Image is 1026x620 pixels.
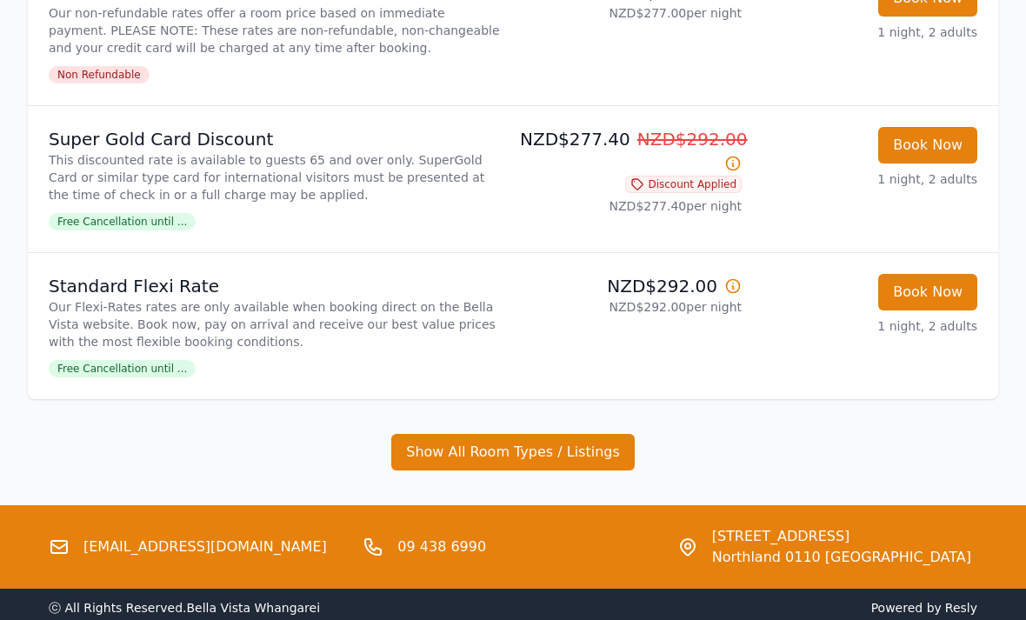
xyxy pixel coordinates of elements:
[520,298,742,316] p: NZD$292.00 per night
[945,601,977,615] a: Resly
[391,434,635,470] button: Show All Room Types / Listings
[49,4,506,57] p: Our non-refundable rates offer a room price based on immediate payment. PLEASE NOTE: These rates ...
[397,537,486,557] a: 09 438 6990
[49,151,506,203] p: This discounted rate is available to guests 65 and over only. SuperGold Card or similar type card...
[49,274,506,298] p: Standard Flexi Rate
[520,274,742,298] p: NZD$292.00
[756,317,977,335] p: 1 night, 2 adults
[520,4,742,22] p: NZD$277.00 per night
[520,197,742,215] p: NZD$277.40 per night
[49,298,506,350] p: Our Flexi-Rates rates are only available when booking direct on the Bella Vista website. Book now...
[878,127,977,163] button: Book Now
[49,601,320,615] span: ⓒ All Rights Reserved. Bella Vista Whangarei
[520,127,742,176] p: NZD$277.40
[625,176,742,193] span: Discount Applied
[637,129,748,150] span: NZD$292.00
[520,599,977,617] span: Powered by
[712,526,971,547] span: [STREET_ADDRESS]
[712,547,971,568] span: Northland 0110 [GEOGRAPHIC_DATA]
[49,213,196,230] span: Free Cancellation until ...
[49,66,150,83] span: Non Refundable
[878,274,977,310] button: Book Now
[756,170,977,188] p: 1 night, 2 adults
[83,537,327,557] a: [EMAIL_ADDRESS][DOMAIN_NAME]
[756,23,977,41] p: 1 night, 2 adults
[49,127,506,151] p: Super Gold Card Discount
[49,360,196,377] span: Free Cancellation until ...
